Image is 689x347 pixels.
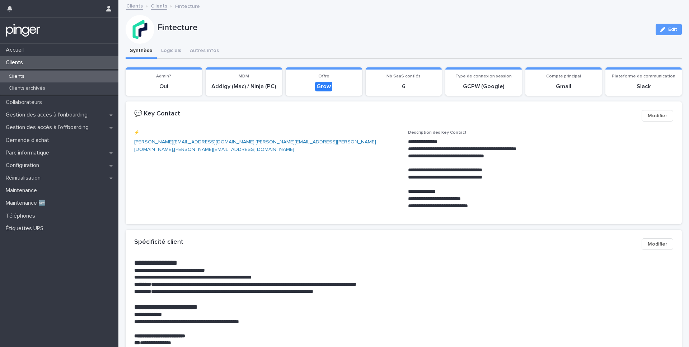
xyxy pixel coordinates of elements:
[450,83,517,90] p: GCPW (Google)
[126,44,157,59] button: Synthèse
[3,99,48,106] p: Collaborateurs
[3,213,41,219] p: Téléphones
[370,83,438,90] p: 6
[546,74,581,79] span: Compte principal
[186,44,223,59] button: Autres infos
[642,238,673,250] button: Modifier
[455,74,512,79] span: Type de connexion session
[3,187,43,194] p: Maintenance
[610,83,678,90] p: Slack
[3,85,51,91] p: Clients archivés
[642,110,673,122] button: Modifier
[3,162,45,169] p: Configuration
[134,130,140,135] span: ⚡️
[3,47,29,53] p: Accueil
[134,139,254,144] a: [PERSON_NAME][EMAIL_ADDRESS][DOMAIN_NAME]
[130,83,198,90] p: Oui
[656,24,682,35] button: Edit
[648,241,667,248] span: Modifier
[210,83,278,90] p: Addigy (Mac) / Ninja (PC)
[3,225,49,232] p: Étiquettes UPS
[175,2,200,10] p: Fintecture
[530,83,597,90] p: Gmail
[3,137,55,144] p: Demande d'achat
[668,27,677,32] span: Edit
[126,1,143,10] a: Clients
[157,23,650,33] p: Fintecture
[315,82,332,91] div: Grow
[174,147,294,152] a: [PERSON_NAME][EMAIL_ADDRESS][DOMAIN_NAME]
[3,59,29,66] p: Clients
[3,200,51,206] p: Maintenance 🆕
[3,124,94,131] p: Gestion des accès à l’offboarding
[157,44,186,59] button: Logiciels
[3,175,46,181] p: Réinitialisation
[612,74,675,79] span: Plateforme de communication
[151,1,167,10] a: Clients
[408,130,467,135] span: Description des Key Contact
[3,73,30,80] p: Clients
[156,74,171,79] span: Admin?
[318,74,329,79] span: Offre
[134,110,180,118] h2: 💬 Key Contact
[3,149,55,156] p: Parc informatique
[134,238,183,246] h2: Spécificité client
[6,23,41,38] img: mTgBEunGTSyRkCgitkcU
[3,111,93,118] p: Gestion des accès à l’onboarding
[386,74,421,79] span: Nb SaaS confiés
[134,139,376,152] a: [PERSON_NAME][EMAIL_ADDRESS][PERSON_NAME][DOMAIN_NAME]
[134,138,399,153] p: , ,
[239,74,249,79] span: MDM
[648,112,667,119] span: Modifier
